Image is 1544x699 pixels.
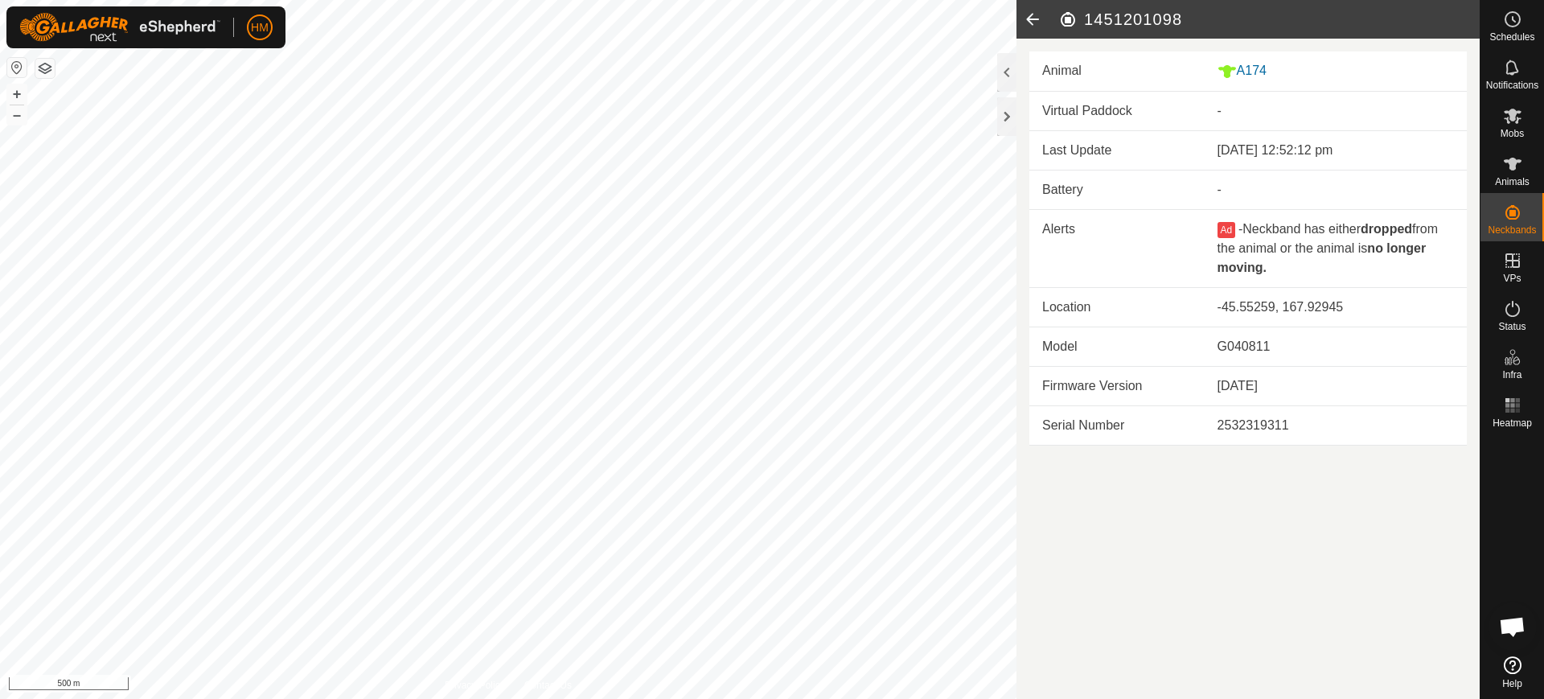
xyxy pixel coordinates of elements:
[1361,222,1412,236] b: dropped
[1029,131,1205,171] td: Last Update
[1218,298,1454,317] div: -45.55259, 167.92945
[7,105,27,125] button: –
[524,678,572,693] a: Contact Us
[445,678,505,693] a: Privacy Policy
[1029,366,1205,405] td: Firmware Version
[1029,170,1205,209] td: Battery
[1218,376,1454,396] div: [DATE]
[35,59,55,78] button: Map Layers
[1493,418,1532,428] span: Heatmap
[1486,80,1538,90] span: Notifications
[1488,225,1536,235] span: Neckbands
[1495,177,1530,187] span: Animals
[1029,327,1205,366] td: Model
[1503,273,1521,283] span: VPs
[1218,222,1235,238] button: Ad
[1058,10,1480,29] h2: 1451201098
[1501,129,1524,138] span: Mobs
[1218,104,1222,117] app-display-virtual-paddock-transition: -
[1029,209,1205,287] td: Alerts
[251,19,269,36] span: HM
[1498,322,1526,331] span: Status
[1029,92,1205,131] td: Virtual Paddock
[1218,141,1454,160] div: [DATE] 12:52:12 pm
[1029,51,1205,91] td: Animal
[1502,370,1521,380] span: Infra
[1029,287,1205,327] td: Location
[1218,337,1454,356] div: G040811
[1480,650,1544,695] a: Help
[1029,405,1205,445] td: Serial Number
[1218,61,1454,81] div: A174
[1218,180,1454,199] div: -
[1218,241,1427,274] b: no longer moving.
[1218,416,1454,435] div: 2532319311
[1238,222,1242,236] span: -
[19,13,220,42] img: Gallagher Logo
[1218,222,1438,274] span: Neckband has either from the animal or the animal is
[7,58,27,77] button: Reset Map
[1489,602,1537,651] div: Open chat
[1502,679,1522,689] span: Help
[1489,32,1534,42] span: Schedules
[7,84,27,104] button: +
